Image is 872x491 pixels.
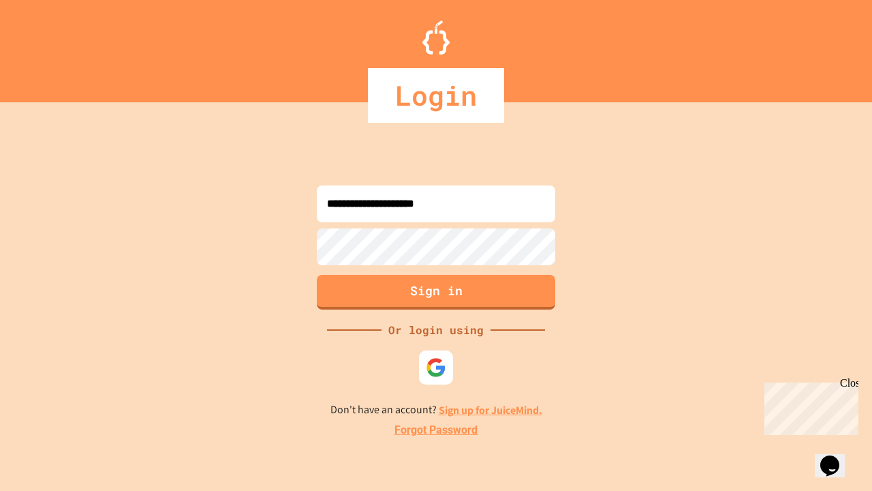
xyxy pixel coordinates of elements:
a: Forgot Password [394,422,478,438]
img: google-icon.svg [426,357,446,378]
iframe: chat widget [759,377,858,435]
button: Sign in [317,275,555,310]
iframe: chat widget [815,436,858,477]
div: Or login using [381,322,490,338]
a: Sign up for JuiceMind. [439,403,542,417]
p: Don't have an account? [330,402,542,419]
img: Logo.svg [422,20,450,55]
div: Chat with us now!Close [5,5,94,87]
div: Login [368,68,504,123]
